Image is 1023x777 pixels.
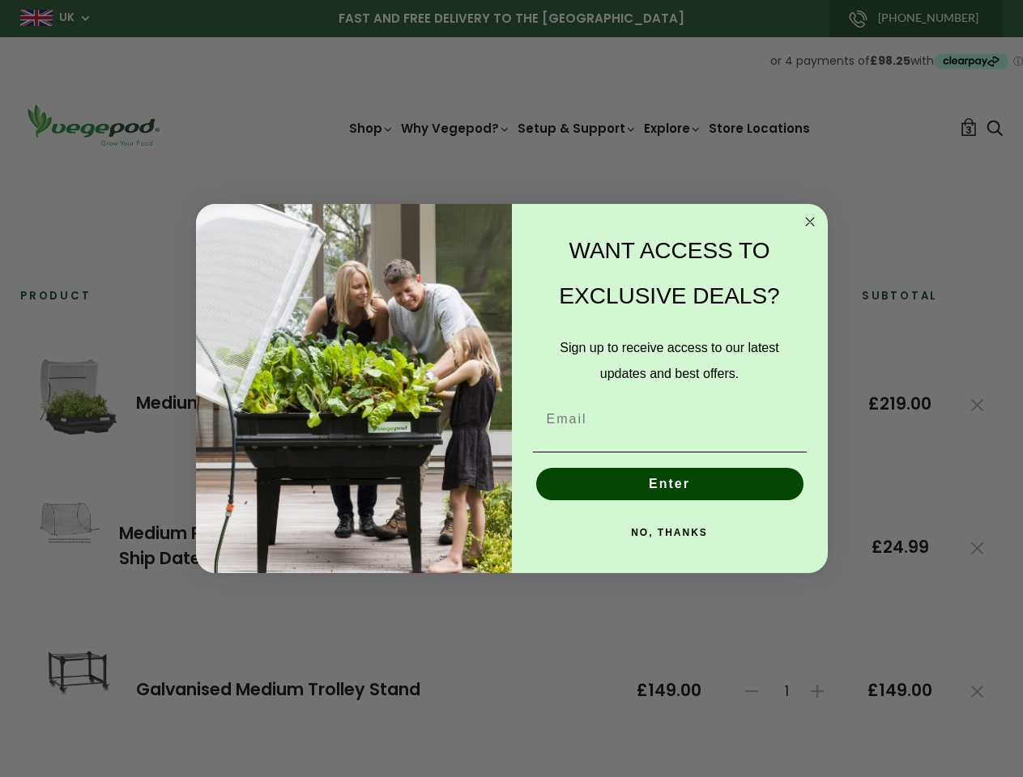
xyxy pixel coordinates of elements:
[533,516,807,549] button: NO, THANKS
[196,204,512,574] img: e9d03583-1bb1-490f-ad29-36751b3212ff.jpeg
[533,452,807,452] img: underline
[533,403,807,435] input: Email
[536,468,803,500] button: Enter
[800,212,820,231] button: Close dialog
[560,341,778,380] span: Sign up to receive access to our latest updates and best offers.
[559,238,779,308] span: WANT ACCESS TO EXCLUSIVE DEALS?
